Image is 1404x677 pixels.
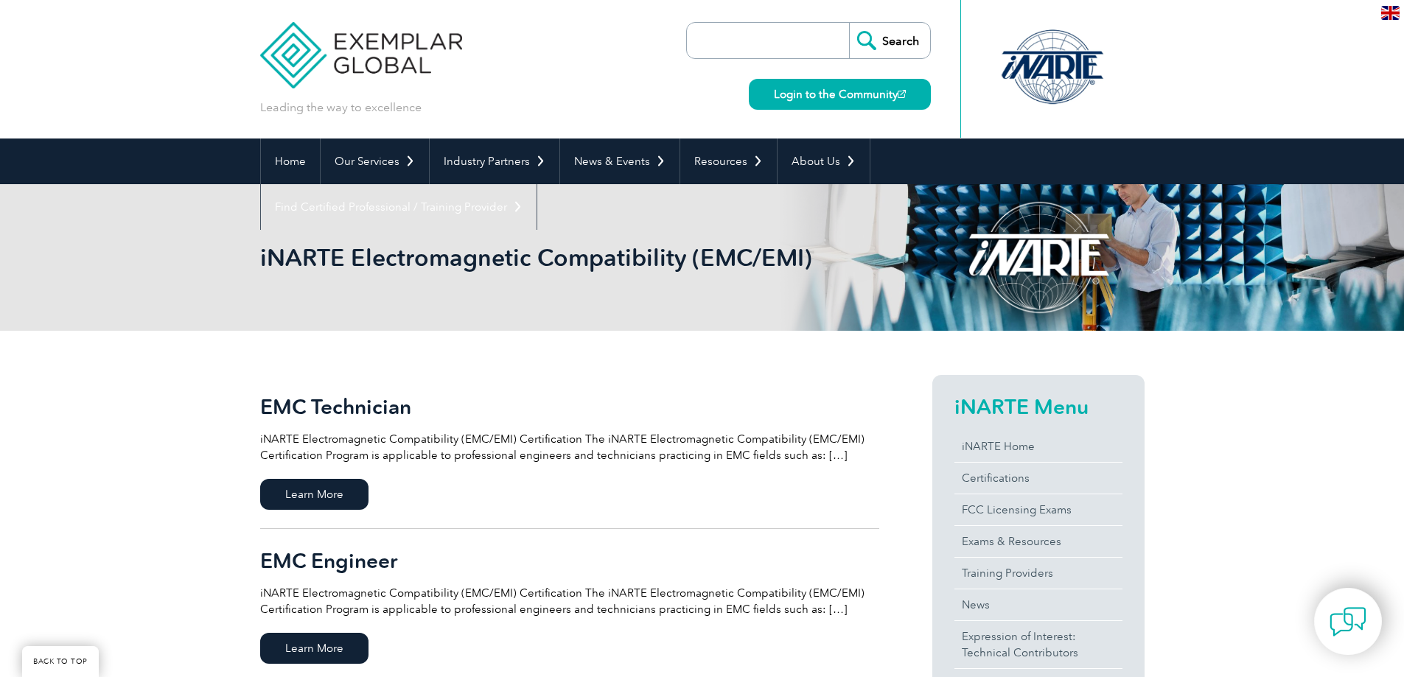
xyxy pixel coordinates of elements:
[849,23,930,58] input: Search
[560,138,680,184] a: News & Events
[954,558,1122,589] a: Training Providers
[954,589,1122,620] a: News
[260,431,879,463] p: iNARTE Electromagnetic Compatibility (EMC/EMI) Certification The iNARTE Electromagnetic Compatibi...
[898,90,906,98] img: open_square.png
[954,526,1122,557] a: Exams & Resources
[22,646,99,677] a: BACK TO TOP
[749,79,931,110] a: Login to the Community
[954,431,1122,462] a: iNARTE Home
[260,479,369,510] span: Learn More
[954,463,1122,494] a: Certifications
[778,138,870,184] a: About Us
[260,585,879,617] p: iNARTE Electromagnetic Compatibility (EMC/EMI) Certification The iNARTE Electromagnetic Compatibi...
[260,243,826,272] h1: iNARTE Electromagnetic Compatibility (EMC/EMI)
[260,549,879,572] h2: EMC Engineer
[954,621,1122,668] a: Expression of Interest:Technical Contributors
[1330,603,1366,640] img: contact-chat.png
[321,138,429,184] a: Our Services
[260,99,422,116] p: Leading the way to excellence
[260,375,879,529] a: EMC Technician iNARTE Electromagnetic Compatibility (EMC/EMI) Certification The iNARTE Electromag...
[954,395,1122,418] h2: iNARTE Menu
[260,395,879,418] h2: EMC Technician
[680,138,777,184] a: Resources
[261,184,537,230] a: Find Certified Professional / Training Provider
[260,633,369,664] span: Learn More
[1381,6,1400,20] img: en
[430,138,559,184] a: Industry Partners
[954,494,1122,525] a: FCC Licensing Exams
[261,138,320,184] a: Home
